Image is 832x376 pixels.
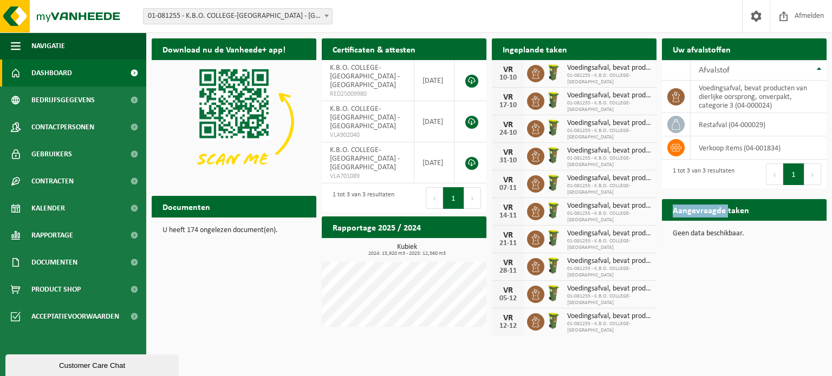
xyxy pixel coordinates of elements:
[662,199,760,220] h2: Aangevraagde taken
[567,100,651,113] span: 01-081255 - K.B.O. COLLEGE-[GEOGRAPHIC_DATA]
[31,303,119,330] span: Acceptatievoorwaarden
[497,286,519,295] div: VR
[497,129,519,137] div: 24-10
[567,238,651,251] span: 01-081255 - K.B.O. COLLEGE-[GEOGRAPHIC_DATA]
[426,187,443,209] button: Previous
[322,216,432,238] h2: Rapportage 2025 / 2024
[414,101,454,142] td: [DATE]
[497,259,519,267] div: VR
[327,186,394,210] div: 1 tot 3 van 3 resultaten
[691,81,827,113] td: voedingsafval, bevat producten van dierlijke oorsprong, onverpakt, categorie 3 (04-000024)
[31,114,94,141] span: Contactpersonen
[143,8,333,24] span: 01-081255 - K.B.O. COLLEGE-SLEUTELBOS - OUDENAARDE
[414,142,454,183] td: [DATE]
[464,187,481,209] button: Next
[544,118,563,137] img: WB-0060-HPE-GN-50
[544,201,563,220] img: WB-0060-HPE-GN-50
[497,231,519,240] div: VR
[497,157,519,164] div: 31-10
[567,321,651,334] span: 01-081255 - K.B.O. COLLEGE-[GEOGRAPHIC_DATA]
[5,352,181,376] iframe: chat widget
[567,72,651,85] span: 01-081255 - K.B.O. COLLEGE-[GEOGRAPHIC_DATA]
[567,91,651,100] span: Voedingsafval, bevat producten van dierlijke oorsprong, onverpakt, categorie 3
[497,295,519,302] div: 05-12
[567,285,651,293] span: Voedingsafval, bevat producten van dierlijke oorsprong, onverpakt, categorie 3
[414,60,454,101] td: [DATE]
[567,183,651,196] span: 01-081255 - K.B.O. COLLEGE-[GEOGRAPHIC_DATA]
[567,64,651,72] span: Voedingsafval, bevat producten van dierlijke oorsprong, onverpakt, categorie 3
[567,293,651,306] span: 01-081255 - K.B.O. COLLEGE-[GEOGRAPHIC_DATA]
[162,227,305,234] p: U heeft 174 ongelezen document(en).
[567,155,651,168] span: 01-081255 - K.B.O. COLLEGE-[GEOGRAPHIC_DATA]
[497,212,519,220] div: 14-11
[544,312,563,330] img: WB-0060-HPE-GN-50
[144,9,332,24] span: 01-081255 - K.B.O. COLLEGE-SLEUTELBOS - OUDENAARDE
[691,113,827,136] td: restafval (04-000029)
[544,229,563,247] img: WB-0060-HPE-GN-50
[31,168,74,195] span: Contracten
[406,238,485,259] a: Bekijk rapportage
[497,322,519,330] div: 12-12
[544,91,563,109] img: WB-0060-HPE-GN-50
[327,243,486,256] h3: Kubiek
[766,163,783,185] button: Previous
[662,38,742,60] h2: Uw afvalstoffen
[544,284,563,302] img: WB-0060-HPE-GN-50
[673,230,816,238] p: Geen data beschikbaar.
[497,267,519,275] div: 28-11
[31,141,72,168] span: Gebruikers
[322,38,426,60] h2: Certificaten & attesten
[497,121,519,129] div: VR
[152,38,296,60] h2: Download nu de Vanheede+ app!
[567,229,651,238] span: Voedingsafval, bevat producten van dierlijke oorsprong, onverpakt, categorie 3
[492,38,578,60] h2: Ingeplande taken
[567,312,651,321] span: Voedingsafval, bevat producten van dierlijke oorsprong, onverpakt, categorie 3
[567,174,651,183] span: Voedingsafval, bevat producten van dierlijke oorsprong, onverpakt, categorie 3
[497,74,519,82] div: 10-10
[152,196,221,217] h2: Documenten
[330,90,406,98] span: RED25009980
[691,136,827,160] td: verkoop items (04-001834)
[497,184,519,192] div: 07-11
[497,314,519,322] div: VR
[804,163,821,185] button: Next
[567,202,651,210] span: Voedingsafval, bevat producten van dierlijke oorsprong, onverpakt, categorie 3
[497,93,519,102] div: VR
[31,195,65,222] span: Kalender
[567,266,651,279] span: 01-081255 - K.B.O. COLLEGE-[GEOGRAPHIC_DATA]
[544,63,563,82] img: WB-0060-HPE-GN-50
[567,210,651,223] span: 01-081255 - K.B.O. COLLEGE-[GEOGRAPHIC_DATA]
[783,163,804,185] button: 1
[699,66,730,75] span: Afvalstof
[443,187,464,209] button: 1
[567,147,651,155] span: Voedingsafval, bevat producten van dierlijke oorsprong, onverpakt, categorie 3
[567,128,651,141] span: 01-081255 - K.B.O. COLLEGE-[GEOGRAPHIC_DATA]
[31,276,81,303] span: Product Shop
[31,222,73,249] span: Rapportage
[31,60,72,87] span: Dashboard
[327,251,486,256] span: 2024: 15,920 m3 - 2025: 12,560 m3
[497,203,519,212] div: VR
[567,119,651,128] span: Voedingsafval, bevat producten van dierlijke oorsprong, onverpakt, categorie 3
[544,146,563,164] img: WB-0060-HPE-GN-50
[330,131,406,140] span: VLA902040
[31,32,65,60] span: Navigatie
[497,148,519,157] div: VR
[330,105,400,130] span: K.B.O. COLLEGE-[GEOGRAPHIC_DATA] - [GEOGRAPHIC_DATA]
[667,162,734,186] div: 1 tot 3 van 3 resultaten
[330,146,400,171] span: K.B.O. COLLEGE-[GEOGRAPHIC_DATA] - [GEOGRAPHIC_DATA]
[544,256,563,275] img: WB-0060-HPE-GN-50
[544,174,563,192] img: WB-0060-HPE-GN-50
[330,172,406,181] span: VLA701089
[567,257,651,266] span: Voedingsafval, bevat producten van dierlijke oorsprong, onverpakt, categorie 3
[497,102,519,109] div: 17-10
[330,64,400,89] span: K.B.O. COLLEGE-[GEOGRAPHIC_DATA] - [GEOGRAPHIC_DATA]
[497,65,519,74] div: VR
[31,249,77,276] span: Documenten
[152,60,316,183] img: Download de VHEPlus App
[497,240,519,247] div: 21-11
[497,176,519,184] div: VR
[31,87,95,114] span: Bedrijfsgegevens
